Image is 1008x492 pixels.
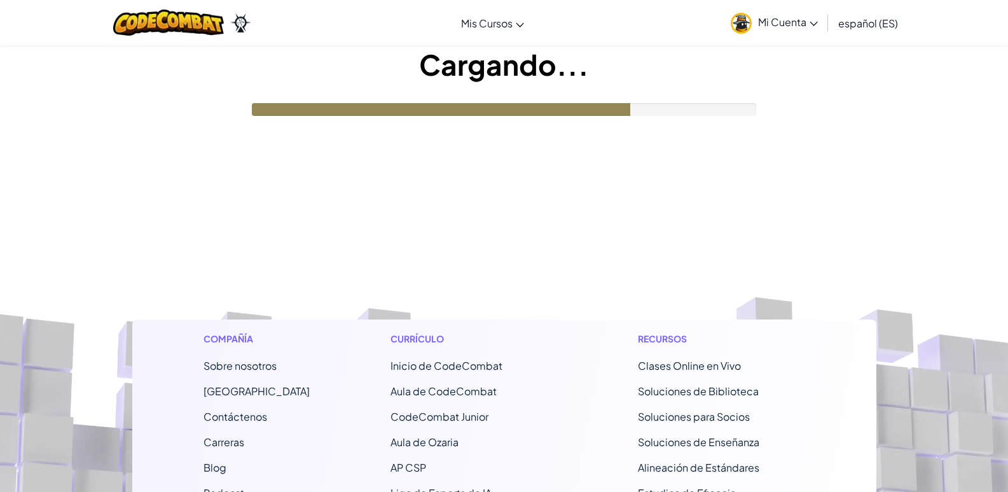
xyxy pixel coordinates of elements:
a: Aula de CodeCombat [390,384,497,398]
h1: Currículo [390,332,558,346]
span: Contáctenos [204,410,267,423]
span: Inicio de CodeCombat [390,359,502,372]
a: Alineación de Estándares [638,461,759,474]
a: Blog [204,461,226,474]
a: Aula de Ozaria [390,435,459,449]
a: Mis Cursos [455,6,530,40]
a: Mi Cuenta [724,3,824,43]
a: Carreras [204,435,244,449]
img: CodeCombat logo [113,10,224,36]
img: Ozaria [230,13,251,32]
a: [GEOGRAPHIC_DATA] [204,384,310,398]
a: Clases Online en Vivo [638,359,741,372]
img: avatar [731,13,752,34]
span: Mis Cursos [461,17,513,30]
h1: Compañía [204,332,310,346]
a: CodeCombat Junior [390,410,488,423]
a: Soluciones para Socios [638,410,750,423]
span: español (ES) [838,17,898,30]
a: Soluciones de Biblioteca [638,384,759,398]
a: Sobre nosotros [204,359,277,372]
h1: Recursos [638,332,805,346]
a: español (ES) [832,6,904,40]
a: Soluciones de Enseñanza [638,435,759,449]
a: AP CSP [390,461,426,474]
span: Mi Cuenta [758,15,818,29]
